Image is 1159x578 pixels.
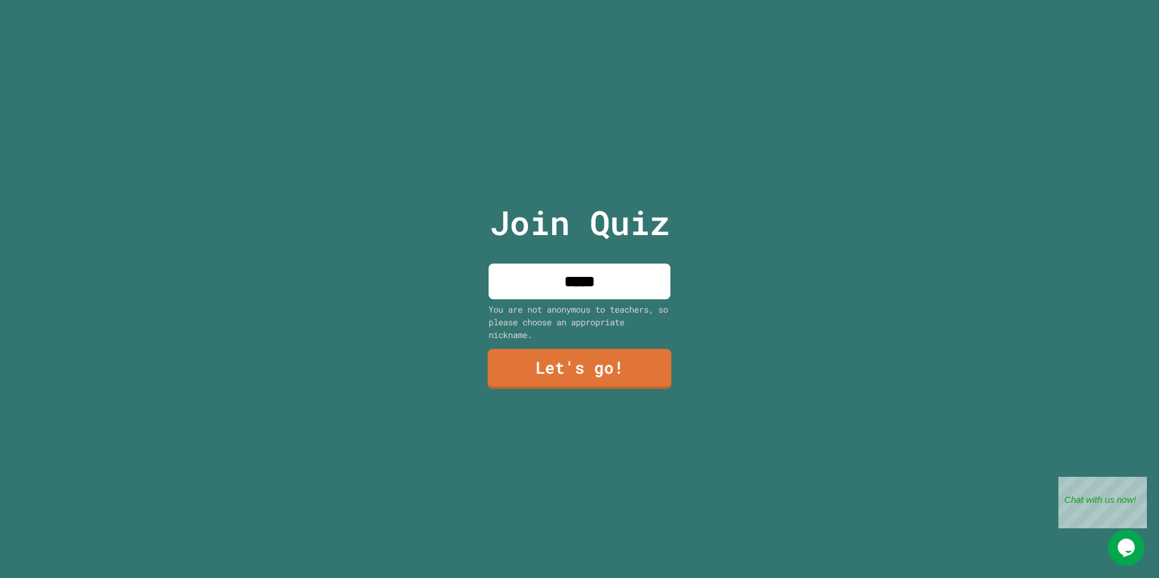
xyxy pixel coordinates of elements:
a: Let's go! [487,349,671,389]
p: Join Quiz [490,198,670,248]
iframe: chat widget [1058,477,1147,528]
div: You are not anonymous to teachers, so please choose an appropriate nickname. [489,303,670,341]
iframe: chat widget [1108,530,1147,566]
